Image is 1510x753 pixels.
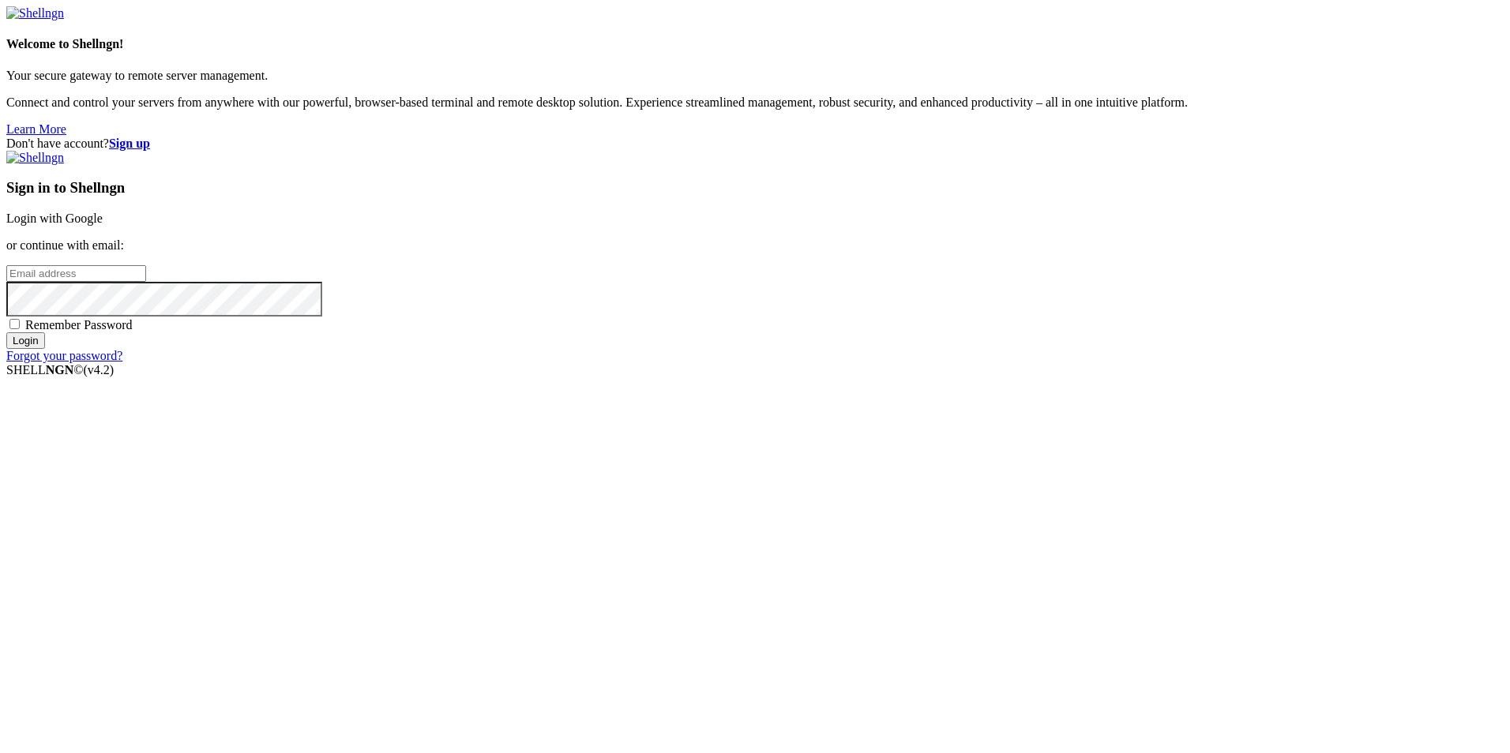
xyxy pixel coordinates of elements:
a: Login with Google [6,212,103,225]
span: Remember Password [25,318,133,332]
p: Connect and control your servers from anywhere with our powerful, browser-based terminal and remo... [6,96,1504,110]
h3: Sign in to Shellngn [6,179,1504,197]
span: SHELL © [6,363,114,376]
p: Your secure gateway to remote server management. [6,69,1504,83]
input: Email address [6,265,146,282]
a: Learn More [6,122,66,136]
span: 4.2.0 [84,363,115,376]
img: Shellngn [6,151,64,165]
input: Login [6,332,45,349]
b: NGN [46,363,74,376]
img: Shellngn [6,6,64,21]
input: Remember Password [9,319,20,329]
div: Don't have account? [6,137,1504,151]
a: Forgot your password? [6,349,122,362]
a: Sign up [109,137,150,150]
h4: Welcome to Shellngn! [6,37,1504,51]
p: or continue with email: [6,238,1504,253]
